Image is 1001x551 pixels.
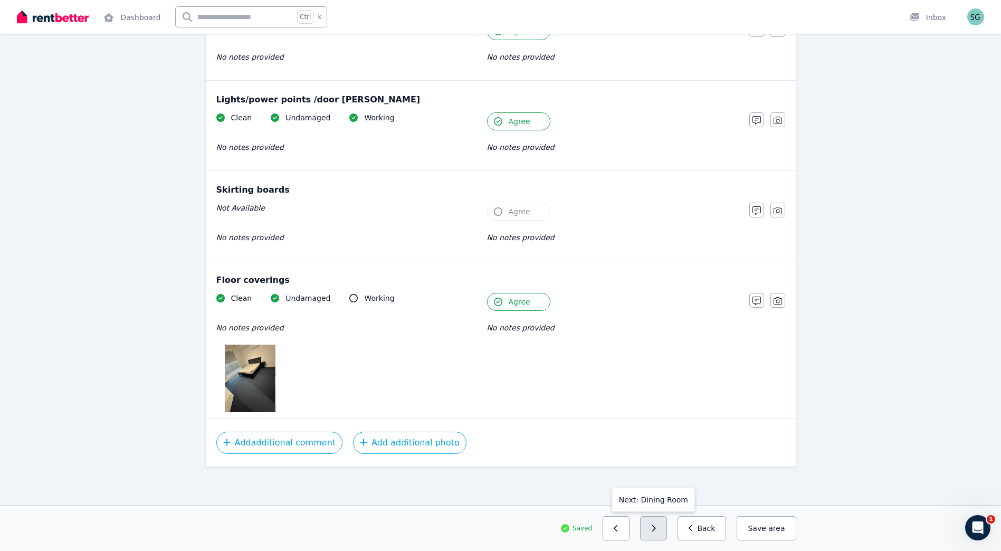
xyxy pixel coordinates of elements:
span: No notes provided [216,233,284,242]
button: Agree [487,112,550,130]
div: Next: Dining Room [612,488,695,512]
button: Back [678,516,727,540]
span: Clean [231,112,252,123]
span: Agree [509,206,530,217]
span: k [318,13,321,21]
span: No notes provided [487,143,555,151]
button: Addadditional comment [216,432,343,454]
span: Clean [231,293,252,303]
img: Satchit Gupta [967,8,984,25]
span: No notes provided [487,233,555,242]
div: Floor coverings [216,274,785,287]
span: Agree [509,297,530,307]
button: Add additional photo [353,432,466,454]
span: No notes provided [216,143,284,151]
span: 1 [987,515,995,524]
span: No notes provided [487,324,555,332]
span: Undamaged [285,293,330,303]
span: Working [364,293,394,303]
span: Undamaged [285,112,330,123]
span: area [768,523,785,534]
span: Working [364,112,394,123]
span: Not Available [216,203,265,213]
div: Lights/power points /door [PERSON_NAME] [216,93,785,106]
img: image.jpg [225,345,275,412]
iframe: Intercom live chat [965,515,990,540]
span: Agree [509,116,530,127]
span: No notes provided [487,53,555,61]
div: Inbox [909,12,946,23]
span: Ctrl [297,10,313,24]
span: No notes provided [216,53,284,61]
button: Save area [737,516,796,540]
div: Skirting boards [216,184,785,196]
button: Agree [487,293,550,311]
span: Saved [573,524,592,533]
img: RentBetter [17,9,89,25]
span: No notes provided [216,324,284,332]
button: Agree [487,203,550,221]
